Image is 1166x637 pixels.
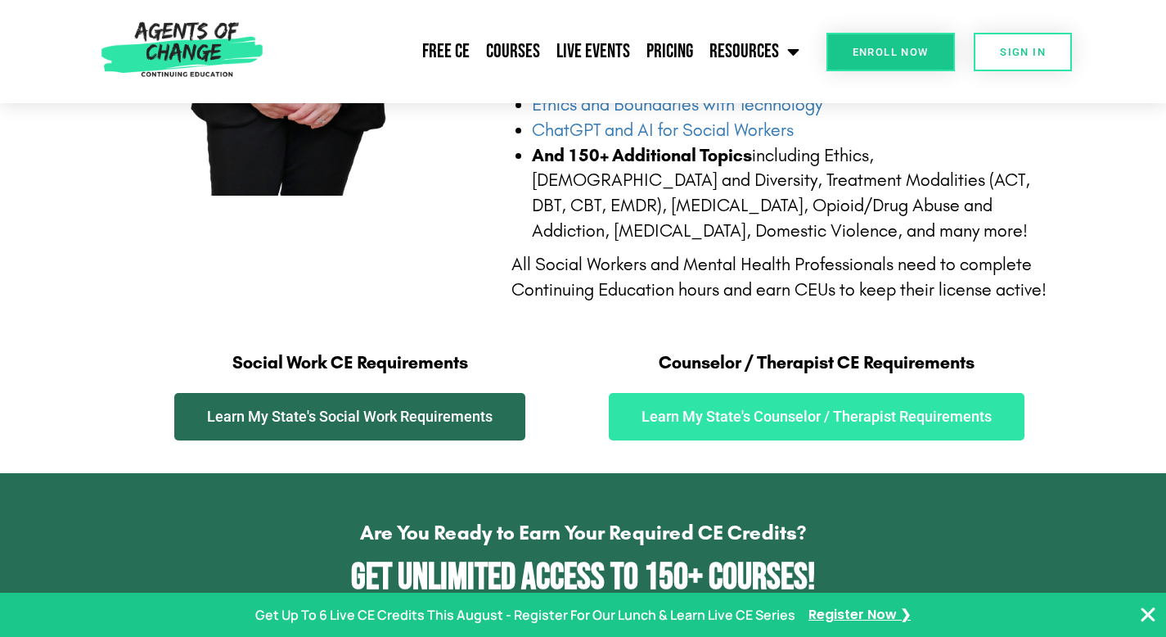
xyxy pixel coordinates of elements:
[255,603,795,627] p: Get Up To 6 Live CE Credits This August - Register For Our Lunch & Learn Live CE Series
[826,33,955,71] a: Enroll Now
[414,31,478,72] a: Free CE
[232,352,468,373] span: Social Work CE Requirements
[638,31,701,72] a: Pricing
[1000,47,1046,57] span: SIGN IN
[532,145,752,166] b: And 150+ Additional Topics
[532,143,1050,244] li: including Ethics, [DEMOGRAPHIC_DATA] and Diversity, Treatment Modalities (ACT, DBT, CBT, EMDR), [...
[532,94,822,115] a: Ethics and Boundaries with Technology
[270,31,808,72] nav: Menu
[49,522,1117,543] h4: Are You Ready to Earn Your Required CE Credits?
[548,31,638,72] a: Live Events
[1138,605,1158,625] button: Close Banner
[478,31,548,72] a: Courses
[808,603,911,627] a: Register Now ❯
[49,559,1117,596] h2: Get Unlimited Access to 150+ Courses!
[642,409,992,424] span: Learn My State's Counselor / Therapist Requirements
[511,252,1050,303] div: All Social Workers and Mental Health Professionals need to complete Continuing Education hours an...
[174,393,525,440] a: Learn My State's Social Work Requirements
[207,409,493,424] span: Learn My State's Social Work Requirements
[974,33,1072,71] a: SIGN IN
[659,352,975,373] span: Counselor / Therapist CE Requirements
[532,120,794,141] a: ChatGPT and AI for Social Workers
[701,31,808,72] a: Resources
[853,47,929,57] span: Enroll Now
[609,393,1024,440] a: Learn My State's Counselor / Therapist Requirements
